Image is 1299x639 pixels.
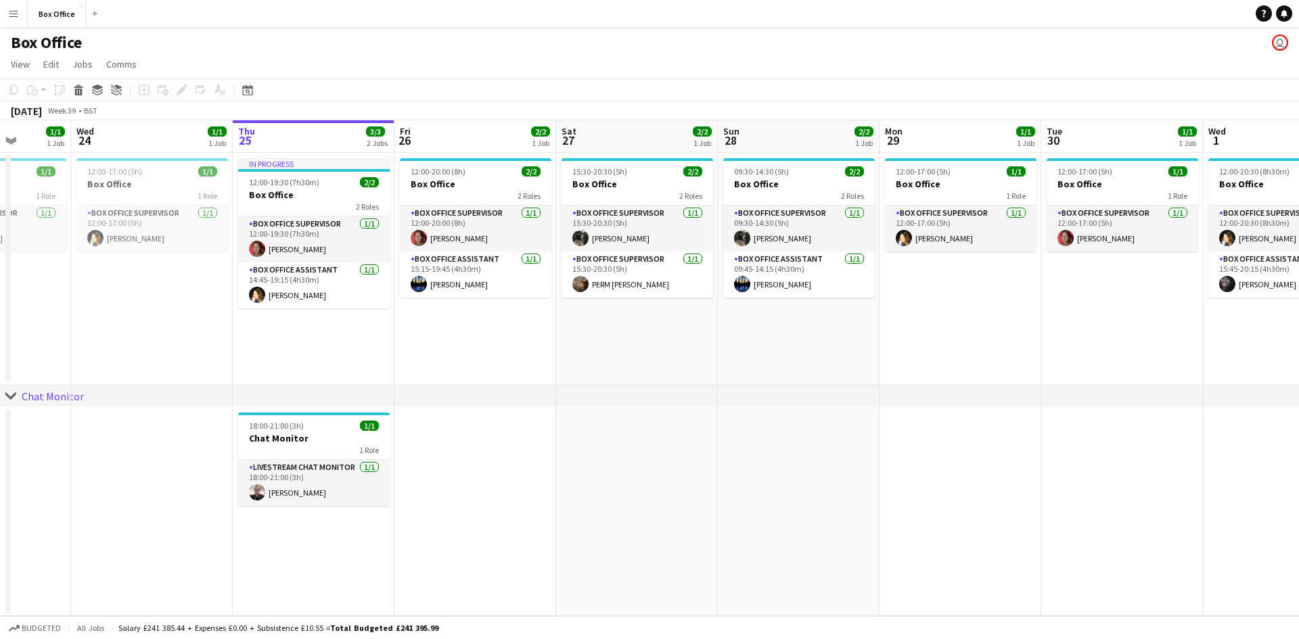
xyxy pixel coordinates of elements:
[5,55,35,73] a: View
[22,623,61,633] span: Budgeted
[38,55,64,73] a: Edit
[101,55,142,73] a: Comms
[7,621,63,636] button: Budgeted
[72,58,93,70] span: Jobs
[11,32,82,53] h1: Box Office
[106,58,137,70] span: Comms
[1272,34,1288,51] app-user-avatar: Millie Haldane
[74,623,107,633] span: All jobs
[84,105,97,116] div: BST
[330,623,438,633] span: Total Budgeted £241 395.99
[22,389,84,403] div: Chat Monitor
[67,55,98,73] a: Jobs
[28,1,87,27] button: Box Office
[11,58,30,70] span: View
[45,105,78,116] span: Week 39
[43,58,59,70] span: Edit
[118,623,438,633] div: Salary £241 385.44 + Expenses £0.00 + Subsistence £10.55 =
[11,104,42,118] div: [DATE]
